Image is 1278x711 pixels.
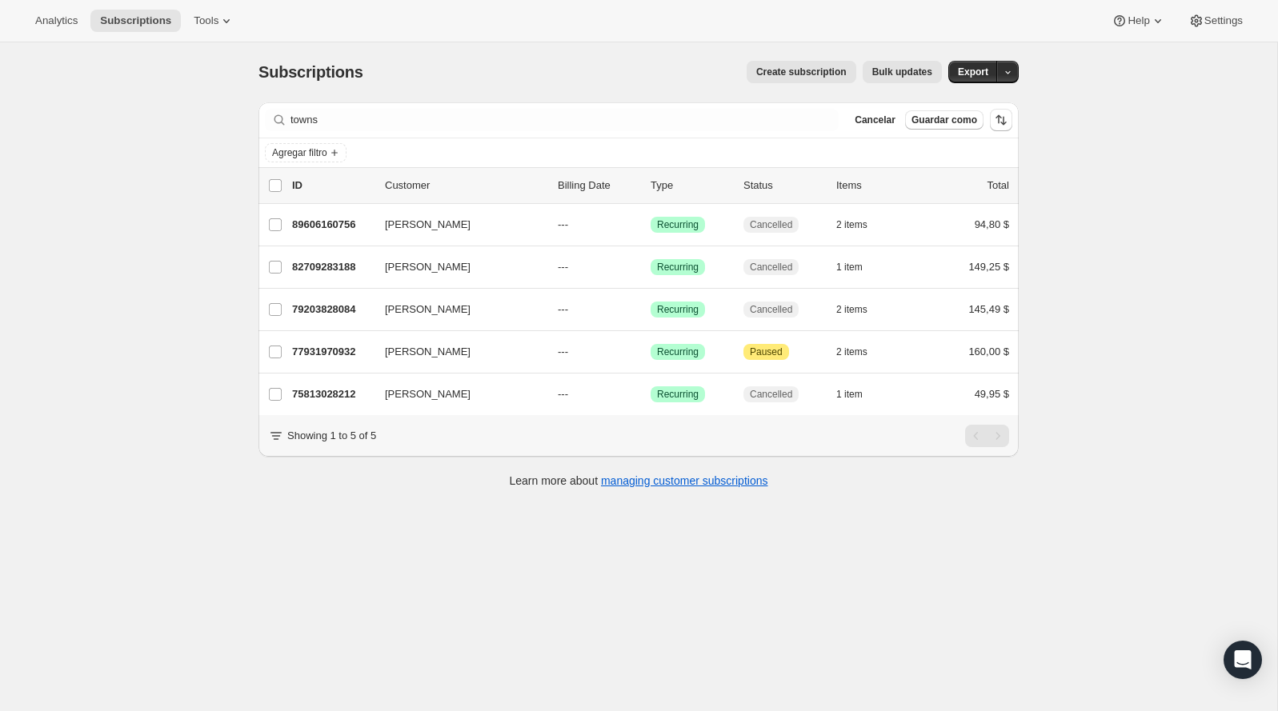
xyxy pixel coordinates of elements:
button: 2 items [836,298,885,321]
button: 2 items [836,214,885,236]
button: Tools [184,10,244,32]
span: --- [558,218,568,230]
span: Cancelled [750,303,792,316]
span: 2 items [836,346,867,358]
p: ID [292,178,372,194]
span: [PERSON_NAME] [385,259,471,275]
p: Billing Date [558,178,638,194]
p: 79203828084 [292,302,372,318]
button: [PERSON_NAME] [375,381,535,407]
p: 89606160756 [292,217,372,233]
p: Customer [385,178,545,194]
span: [PERSON_NAME] [385,344,471,360]
div: 75813028212[PERSON_NAME]---LogradoRecurringCancelled1 item49,95 $ [292,383,1009,405]
p: 75813028212 [292,386,372,402]
button: Help [1102,10,1175,32]
span: Help [1128,14,1149,27]
span: Recurring [657,218,699,231]
span: 1 item [836,388,863,401]
span: Recurring [657,261,699,274]
span: Bulk updates [872,66,932,78]
span: 160,00 $ [968,346,1009,357]
button: [PERSON_NAME] [375,212,535,238]
span: --- [558,388,568,400]
span: Settings [1204,14,1243,27]
span: 94,80 $ [975,218,1009,230]
span: 2 items [836,218,867,231]
span: Guardar como [911,114,977,126]
button: Bulk updates [863,61,942,83]
span: Recurring [657,303,699,316]
p: 82709283188 [292,259,372,275]
button: [PERSON_NAME] [375,297,535,322]
span: Cancelled [750,388,792,401]
input: Filter subscribers [290,109,839,131]
span: --- [558,261,568,273]
span: [PERSON_NAME] [385,217,471,233]
div: Items [836,178,916,194]
span: 2 items [836,303,867,316]
span: Cancelled [750,218,792,231]
button: Analytics [26,10,87,32]
span: 49,95 $ [975,388,1009,400]
div: 79203828084[PERSON_NAME]---LogradoRecurringCancelled2 items145,49 $ [292,298,1009,321]
span: Recurring [657,346,699,358]
div: Type [651,178,731,194]
button: Cancelar [848,110,902,130]
nav: Paginación [965,425,1009,447]
p: 77931970932 [292,344,372,360]
button: Settings [1179,10,1252,32]
span: Export [958,66,988,78]
span: Cancelar [855,114,895,126]
span: 149,25 $ [968,261,1009,273]
button: Create subscription [747,61,856,83]
span: Analytics [35,14,78,27]
span: --- [558,346,568,357]
button: 2 items [836,341,885,363]
span: --- [558,303,568,315]
span: 1 item [836,261,863,274]
button: [PERSON_NAME] [375,339,535,365]
div: Open Intercom Messenger [1224,641,1262,679]
span: Recurring [657,388,699,401]
span: Tools [194,14,218,27]
span: Paused [750,346,783,358]
span: Cancelled [750,261,792,274]
span: Subscriptions [100,14,171,27]
button: Ordenar los resultados [990,109,1012,131]
button: 1 item [836,256,880,278]
div: IDCustomerBilling DateTypeStatusItemsTotal [292,178,1009,194]
button: 1 item [836,383,880,405]
span: Create subscription [756,66,847,78]
div: 82709283188[PERSON_NAME]---LogradoRecurringCancelled1 item149,25 $ [292,256,1009,278]
span: Agregar filtro [272,146,327,159]
a: managing customer subscriptions [601,474,768,487]
div: 77931970932[PERSON_NAME]---LogradoRecurringAtenciónPaused2 items160,00 $ [292,341,1009,363]
div: 89606160756[PERSON_NAME]---LogradoRecurringCancelled2 items94,80 $ [292,214,1009,236]
p: Learn more about [510,473,768,489]
span: 145,49 $ [968,303,1009,315]
p: Total [988,178,1009,194]
span: Subscriptions [258,63,363,81]
span: [PERSON_NAME] [385,302,471,318]
p: Status [743,178,823,194]
button: [PERSON_NAME] [375,254,535,280]
button: Agregar filtro [265,143,347,162]
p: Showing 1 to 5 of 5 [287,428,376,444]
button: Subscriptions [90,10,181,32]
button: Export [948,61,998,83]
button: Guardar como [905,110,984,130]
span: [PERSON_NAME] [385,386,471,402]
